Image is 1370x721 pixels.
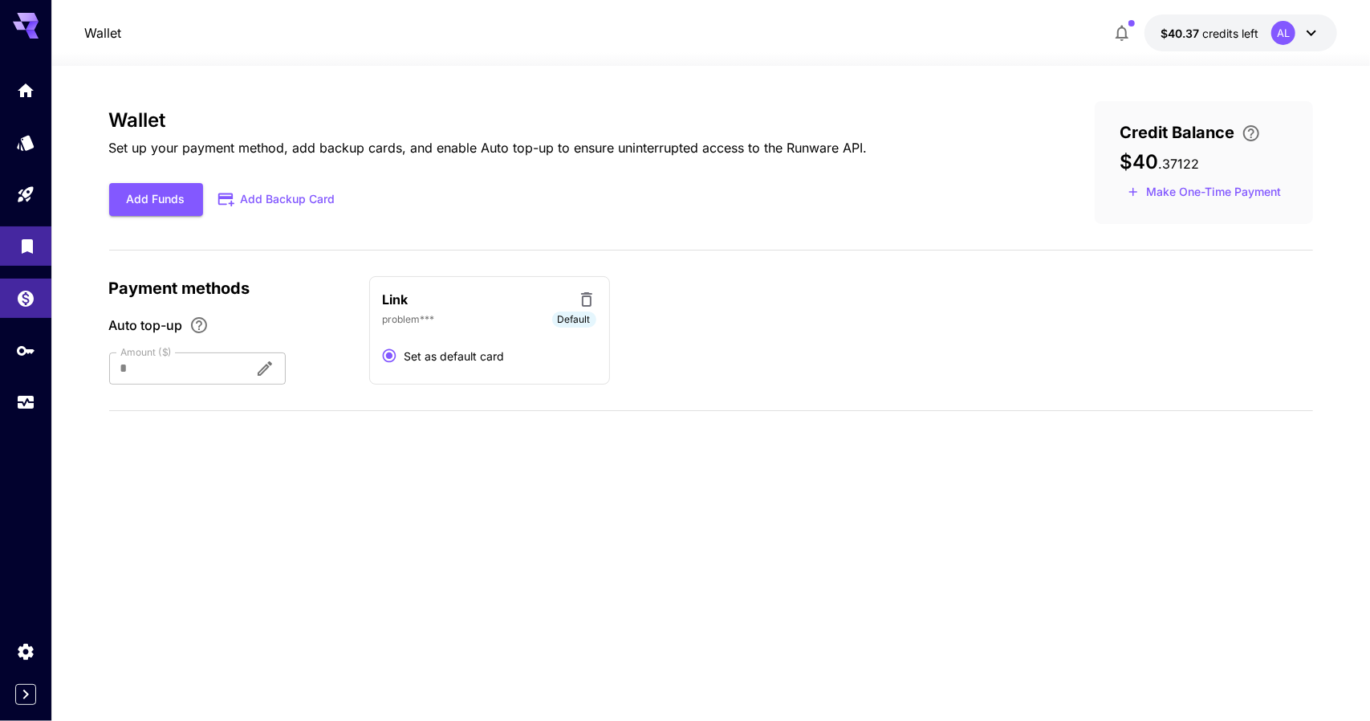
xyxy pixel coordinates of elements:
span: Set as default card [404,348,505,365]
p: Link [383,290,409,309]
span: $40.37 [1161,26,1202,40]
span: Default [552,312,596,327]
div: Home [16,75,35,96]
div: $40.37122 [1161,25,1258,42]
p: Set up your payment method, add backup cards, and enable Auto top-up to ensure uninterrupted acce... [109,138,868,157]
button: $40.37122AL [1144,14,1337,51]
button: Enter your card details and choose an Auto top-up amount to avoid service interruptions. We'll au... [1235,124,1267,143]
div: Models [16,128,35,148]
span: Auto top-up [109,316,183,335]
button: Enable Auto top-up to ensure uninterrupted service. We'll automatically bill the chosen amount wh... [183,316,215,335]
span: Credit Balance [1120,120,1235,145]
div: Usage [16,393,35,413]
div: Library [18,231,37,251]
div: Settings [16,642,35,662]
span: . 37122 [1159,156,1200,172]
p: Payment methods [109,276,350,300]
a: Wallet [84,23,121,43]
button: Make a one-time, non-recurring payment [1120,180,1289,205]
span: $40 [1120,150,1159,173]
div: API Keys [16,340,35,360]
button: Expand sidebar [15,684,36,705]
div: AL [1271,21,1295,45]
span: credits left [1202,26,1258,40]
h3: Wallet [109,109,868,132]
div: Wallet [16,283,35,303]
button: Add Funds [109,183,203,216]
label: Amount ($) [120,345,172,359]
button: Add Backup Card [203,184,352,215]
nav: breadcrumb [84,23,121,43]
div: Playground [16,179,35,199]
